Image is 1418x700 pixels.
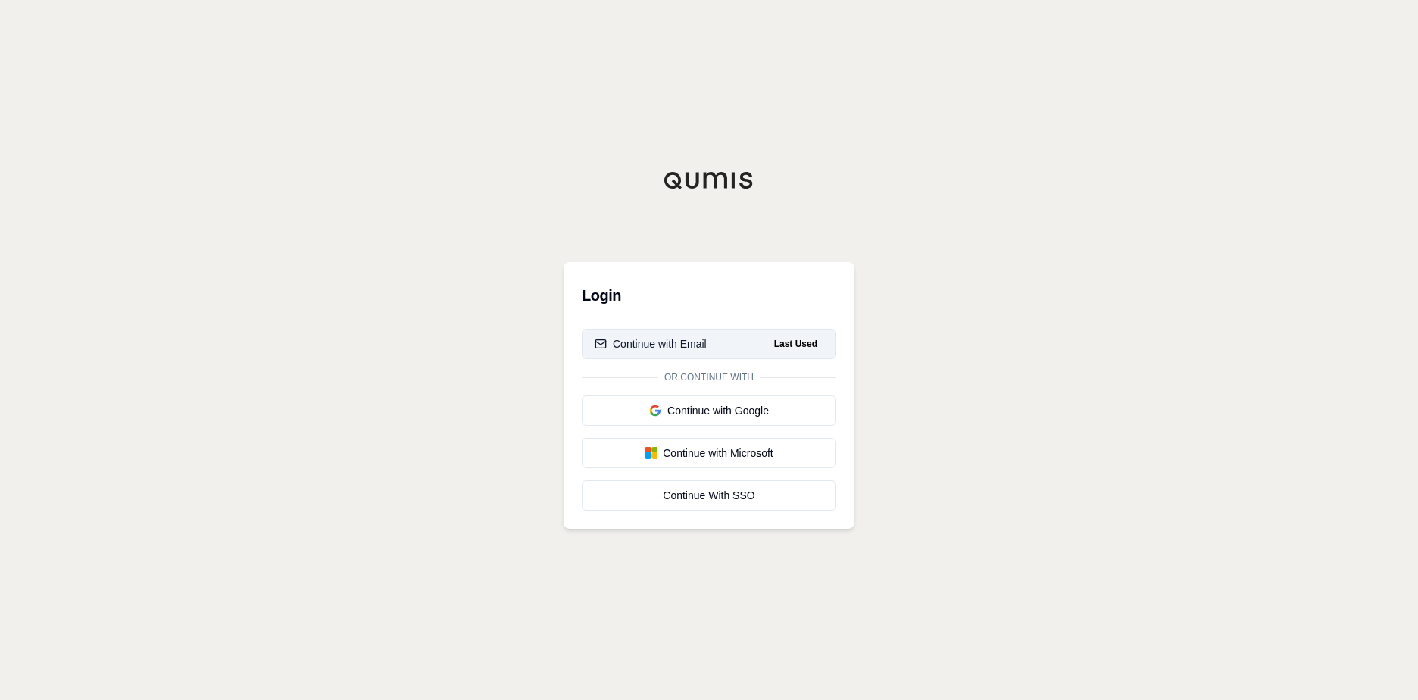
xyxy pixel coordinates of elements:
a: Continue With SSO [582,480,836,511]
div: Continue with Google [595,403,823,418]
span: Last Used [768,335,823,353]
span: Or continue with [658,371,760,383]
button: Continue with EmailLast Used [582,329,836,359]
div: Continue with Microsoft [595,445,823,461]
div: Continue With SSO [595,488,823,503]
button: Continue with Google [582,395,836,426]
h3: Login [582,280,836,311]
img: Qumis [664,171,754,189]
button: Continue with Microsoft [582,438,836,468]
div: Continue with Email [595,336,707,352]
